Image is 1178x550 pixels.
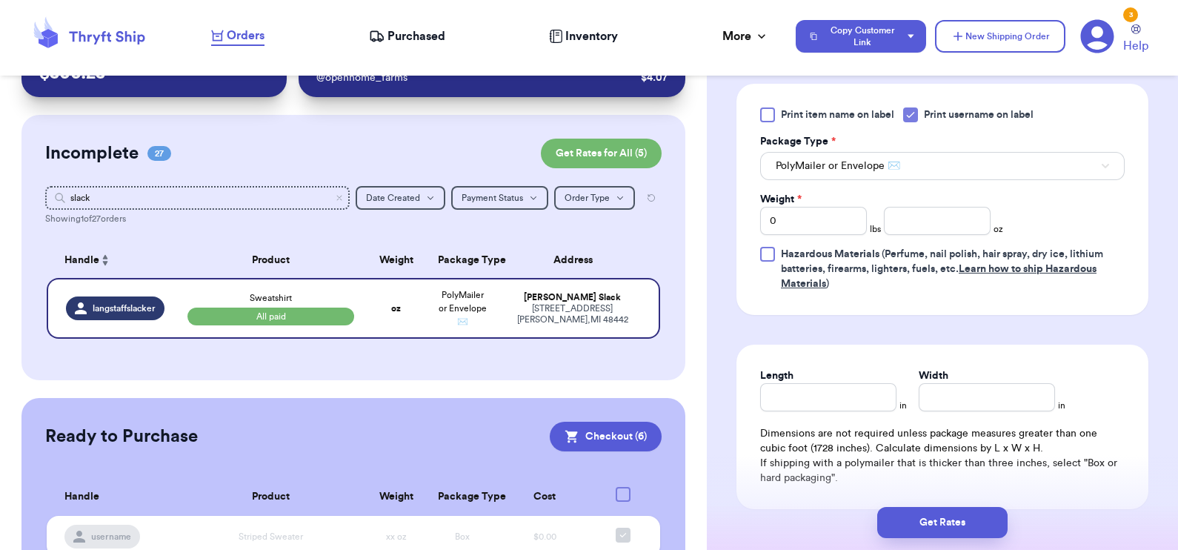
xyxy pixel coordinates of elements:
[239,532,303,541] span: Striped Sweater
[760,426,1125,486] div: Dimensions are not required unless package measures greater than one cubic foot (1728 inches). Ca...
[924,107,1034,122] span: Print username on label
[91,531,131,543] span: username
[391,304,401,313] strong: oz
[439,291,487,326] span: PolyMailer or Envelope ✉️
[565,193,610,202] span: Order Type
[316,70,635,85] div: @ openhome_farms
[1123,24,1148,55] a: Help
[64,253,99,268] span: Handle
[541,139,662,168] button: Get Rates for All (5)
[93,302,156,314] span: langstaffslacker
[781,249,879,259] span: Hazardous Materials
[1058,400,1065,411] span: in
[722,27,769,45] div: More
[496,242,661,278] th: Address
[781,249,1103,289] span: (Perfume, nail polish, hair spray, dry ice, lithium batteries, firearms, lighters, fuels, etc. )
[549,27,618,45] a: Inventory
[45,425,198,448] h2: Ready to Purchase
[179,478,364,516] th: Product
[496,478,595,516] th: Cost
[369,27,445,45] a: Purchased
[641,70,668,85] div: $ 4.07
[899,400,907,411] span: in
[796,20,926,53] button: Copy Customer Link
[455,532,470,541] span: Box
[565,27,618,45] span: Inventory
[387,27,445,45] span: Purchased
[462,193,523,202] span: Payment Status
[505,303,642,325] div: [STREET_ADDRESS] [PERSON_NAME] , MI 48442
[356,186,445,210] button: Date Created
[760,134,836,149] label: Package Type
[227,27,264,44] span: Orders
[776,159,900,173] span: PolyMailer or Envelope ✉️
[1123,7,1138,22] div: 3
[919,368,948,383] label: Width
[760,368,793,383] label: Length
[363,242,429,278] th: Weight
[877,507,1008,538] button: Get Rates
[386,532,407,541] span: xx oz
[429,478,495,516] th: Package Type
[147,146,171,161] span: 27
[45,142,139,165] h2: Incomplete
[1123,37,1148,55] span: Help
[554,186,635,210] button: Order Type
[179,242,364,278] th: Product
[994,223,1003,235] span: oz
[366,193,420,202] span: Date Created
[505,292,642,303] div: [PERSON_NAME] Slack
[250,294,292,302] span: Sweatshirt
[211,27,264,46] a: Orders
[641,186,662,210] button: Reset all filters
[760,456,1125,486] p: If shipping with a polymailer that is thicker than three inches, select "Box or hard packaging".
[45,186,350,210] input: Search
[451,186,548,210] button: Payment Status
[781,107,894,122] span: Print item name on label
[335,193,344,202] button: Clear search
[760,152,1125,180] button: PolyMailer or Envelope ✉️
[64,489,99,505] span: Handle
[187,308,355,325] span: All paid
[363,478,429,516] th: Weight
[45,213,662,225] div: Showing 1 of 27 orders
[870,223,881,235] span: lbs
[99,251,111,269] button: Sort ascending
[429,242,495,278] th: Package Type
[1080,19,1114,53] a: 3
[533,532,556,541] span: $0.00
[550,422,662,451] button: Checkout (6)
[760,192,802,207] label: Weight
[935,20,1065,53] button: New Shipping Order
